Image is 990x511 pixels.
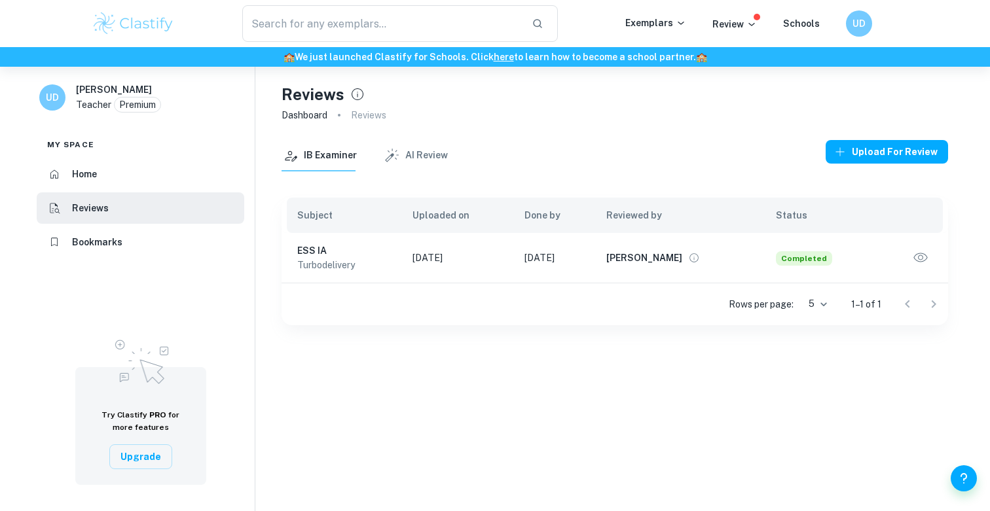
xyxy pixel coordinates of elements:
[685,249,703,267] button: View full profile
[37,192,244,224] a: Reviews
[76,82,152,97] h6: [PERSON_NAME]
[282,106,327,124] a: Dashboard
[852,16,867,31] h6: UD
[826,140,948,164] button: Upload for review
[846,10,872,37] button: UD
[514,198,596,233] th: Done by
[799,294,830,313] div: 5
[402,198,514,233] th: Uploaded on
[606,251,682,265] h6: [PERSON_NAME]
[108,332,174,388] img: Upgrade to Pro
[109,444,172,469] button: Upgrade
[282,82,344,106] h4: Reviews
[625,16,686,30] p: Exemplars
[514,233,596,283] td: [DATE]
[45,90,60,105] h6: UD
[297,258,392,272] p: turbo delivery
[72,167,97,181] h6: Home
[783,18,820,29] a: Schools
[696,52,707,62] span: 🏫
[3,50,987,64] h6: We just launched Clastify for Schools. Click to learn how to become a school partner.
[91,409,191,434] h6: Try Clastify for more features
[92,10,175,37] img: Clastify logo
[402,233,514,283] td: [DATE]
[729,297,794,311] p: Rows per page:
[494,52,514,62] a: here
[282,140,357,171] button: IB Examiner
[76,97,111,112] p: Teacher
[951,465,977,491] button: Help and Feedback
[383,140,448,171] button: AI Review
[851,297,881,311] p: 1–1 of 1
[776,251,832,266] span: Completed
[712,17,757,31] p: Review
[297,243,392,258] h6: ESS IA
[47,139,94,150] span: My space
[284,52,295,62] span: 🏫
[149,410,166,419] span: PRO
[596,198,765,233] th: Reviewed by
[765,198,877,233] th: Status
[282,198,402,233] th: Subject
[351,108,386,122] p: Reviews
[119,97,156,112] p: Premium
[242,5,521,42] input: Search for any exemplars...
[72,235,122,249] h6: Bookmarks
[72,201,109,215] h6: Reviews
[37,226,244,258] a: Bookmarks
[37,158,244,190] a: Home
[826,140,948,171] a: Upload for review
